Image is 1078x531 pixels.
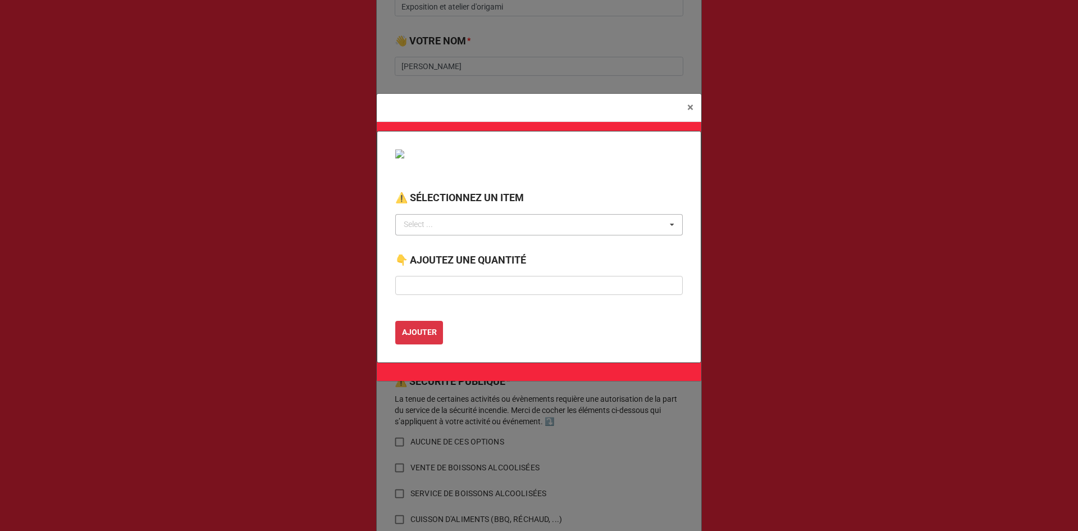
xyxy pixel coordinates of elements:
[687,101,693,114] span: ×
[395,190,524,206] label: ⚠️ SÉLECTIONNEZ UN ITEM
[401,218,449,231] div: Select ...
[395,321,443,344] button: AJOUTER
[395,149,508,158] img: VSJ_SERV_LOIS_SPORT_DEV_SOC.png
[395,252,526,268] label: 👇 AJOUTEZ UNE QUANTITÉ
[402,326,437,338] b: AJOUTER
